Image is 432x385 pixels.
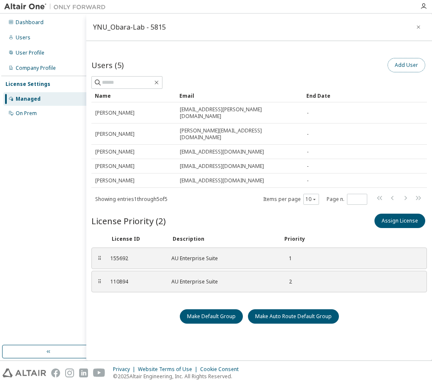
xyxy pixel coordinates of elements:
[95,163,135,170] span: [PERSON_NAME]
[95,195,168,203] span: Showing entries 1 through 5 of 5
[305,196,317,203] button: 10
[138,366,200,373] div: Website Terms of Use
[173,236,274,242] div: Description
[284,236,305,242] div: Priority
[16,96,41,102] div: Managed
[51,368,60,377] img: facebook.svg
[110,278,161,285] div: 110894
[4,3,110,11] img: Altair One
[91,215,166,227] span: License Priority (2)
[306,89,399,102] div: End Date
[6,81,50,88] div: License Settings
[327,194,367,205] span: Page n.
[16,65,56,71] div: Company Profile
[97,255,102,262] div: ⠿
[95,110,135,116] span: [PERSON_NAME]
[180,163,264,170] span: [EMAIL_ADDRESS][DOMAIN_NAME]
[307,163,308,170] span: -
[283,278,292,285] div: 2
[16,49,44,56] div: User Profile
[263,194,319,205] span: Items per page
[113,366,138,373] div: Privacy
[113,373,244,380] p: © 2025 Altair Engineering, Inc. All Rights Reserved.
[16,110,37,117] div: On Prem
[93,24,166,30] div: YNU_Obara-Lab - 5815
[180,148,264,155] span: [EMAIL_ADDRESS][DOMAIN_NAME]
[95,89,173,102] div: Name
[16,19,44,26] div: Dashboard
[180,106,299,120] span: [EMAIL_ADDRESS][PERSON_NAME][DOMAIN_NAME]
[171,255,273,262] div: AU Enterprise Suite
[65,368,74,377] img: instagram.svg
[3,368,46,377] img: altair_logo.svg
[179,89,300,102] div: Email
[200,366,244,373] div: Cookie Consent
[95,148,135,155] span: [PERSON_NAME]
[180,177,264,184] span: [EMAIL_ADDRESS][DOMAIN_NAME]
[93,368,105,377] img: youtube.svg
[95,131,135,137] span: [PERSON_NAME]
[374,214,425,228] button: Assign License
[307,177,308,184] span: -
[307,131,308,137] span: -
[91,60,124,70] span: Users (5)
[16,34,30,41] div: Users
[112,236,162,242] div: License ID
[97,278,102,285] div: ⠿
[307,110,308,116] span: -
[307,148,308,155] span: -
[110,255,161,262] div: 155692
[79,368,88,377] img: linkedin.svg
[171,278,273,285] div: AU Enterprise Suite
[283,255,292,262] div: 1
[248,309,339,324] button: Make Auto Route Default Group
[180,127,299,141] span: [PERSON_NAME][EMAIL_ADDRESS][DOMAIN_NAME]
[95,177,135,184] span: [PERSON_NAME]
[388,58,425,72] button: Add User
[180,309,243,324] button: Make Default Group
